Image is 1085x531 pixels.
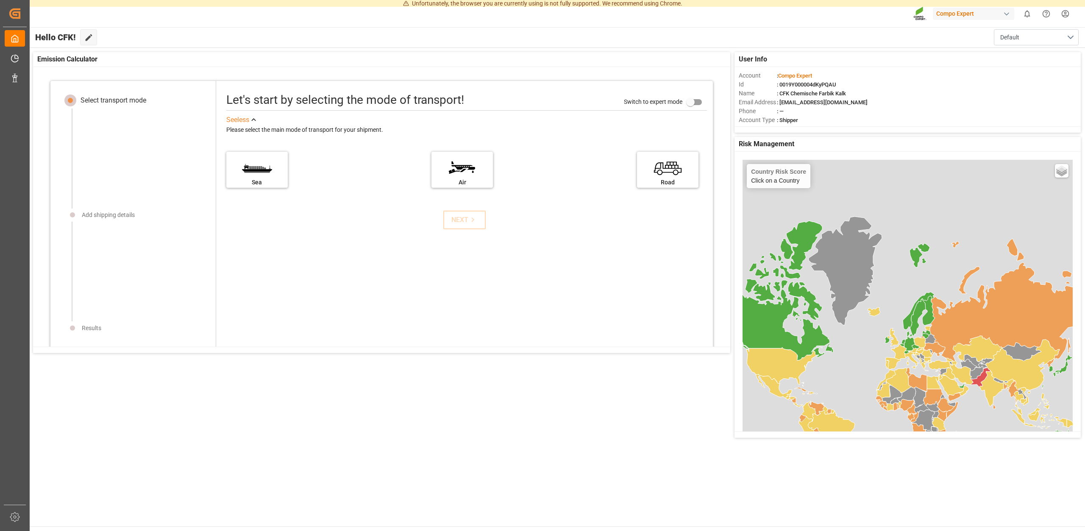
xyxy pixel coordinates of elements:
[739,139,794,149] span: Risk Management
[739,89,777,98] span: Name
[739,80,777,89] span: Id
[994,29,1079,45] button: open menu
[1037,4,1056,23] button: Help Center
[777,72,812,79] span: :
[913,6,927,21] img: Screenshot%202023-09-29%20at%2010.02.21.png_1712312052.png
[641,178,694,187] div: Road
[778,72,812,79] span: Compo Expert
[226,115,249,125] div: See less
[751,168,806,175] h4: Country Risk Score
[777,99,868,106] span: : [EMAIL_ADDRESS][DOMAIN_NAME]
[739,54,767,64] span: User Info
[739,71,777,80] span: Account
[37,54,97,64] span: Emission Calculator
[436,178,489,187] div: Air
[82,211,135,220] div: Add shipping details
[933,6,1018,22] button: Compo Expert
[231,178,284,187] div: Sea
[777,90,846,97] span: : CFK Chemische Farbik Kalk
[443,211,486,229] button: NEXT
[751,168,806,184] div: Click on a Country
[81,95,146,106] div: Select transport mode
[451,215,477,225] div: NEXT
[777,117,798,123] span: : Shipper
[35,29,76,45] span: Hello CFK!
[739,116,777,125] span: Account Type
[739,107,777,116] span: Phone
[1018,4,1037,23] button: show 0 new notifications
[1000,33,1019,42] span: Default
[777,108,784,114] span: : —
[82,324,101,333] div: Results
[933,8,1014,20] div: Compo Expert
[624,98,682,105] span: Switch to expert mode
[777,81,836,88] span: : 0019Y000004dKyPQAU
[226,125,707,135] div: Please select the main mode of transport for your shipment.
[1055,164,1068,178] a: Layers
[739,98,777,107] span: Email Address
[226,91,464,109] div: Let's start by selecting the mode of transport!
